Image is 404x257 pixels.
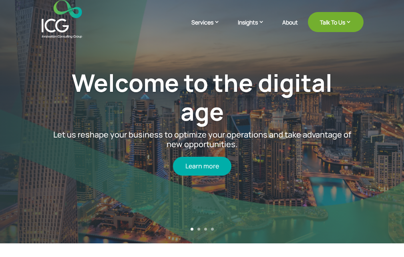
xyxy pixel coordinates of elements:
[191,18,228,38] a: Services
[308,12,364,32] a: Talk To Us
[282,19,298,38] a: About
[191,228,193,231] a: 1
[72,66,332,127] a: Welcome to the digital age
[53,129,351,149] span: Let us reshape your business to optimize your operations and take advantage of new opportunities.
[204,228,207,231] a: 3
[238,18,272,38] a: Insights
[197,228,200,231] a: 2
[173,157,231,176] a: Learn more
[211,228,214,231] a: 4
